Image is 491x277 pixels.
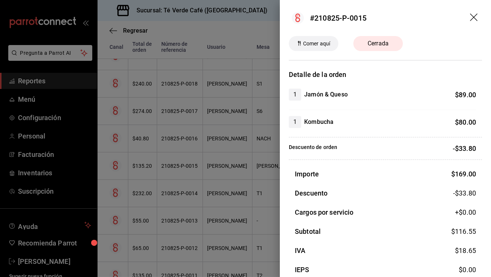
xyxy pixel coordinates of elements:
h3: IEPS [295,265,309,275]
p: -$33.80 [453,143,476,154]
span: $ 80.00 [455,118,476,126]
h4: Kombucha [304,117,333,126]
span: Comer aquí [300,40,333,48]
div: #210825-P-0015 [310,12,366,24]
p: Descuento de orden [289,143,337,154]
span: $ 89.00 [455,91,476,99]
span: $ 0.00 [459,266,476,274]
h3: Cargos por servicio [295,207,354,217]
h3: Descuento [295,188,327,198]
span: -$33.80 [453,188,476,198]
span: +$ 0.00 [455,207,476,217]
span: 1 [289,117,301,126]
button: drag [470,14,479,23]
span: 1 [289,90,301,99]
h3: Importe [295,169,319,179]
span: Cerrada [363,39,393,48]
h3: IVA [295,245,305,256]
h3: Detalle de la orden [289,69,482,80]
span: $ 18.65 [455,247,476,254]
span: $ 116.55 [451,227,476,235]
h4: Jamón & Queso [304,90,348,99]
h3: Subtotal [295,226,321,236]
span: $ 169.00 [451,170,476,178]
